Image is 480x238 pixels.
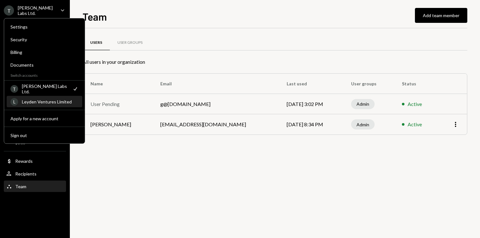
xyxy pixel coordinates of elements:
a: Documents [7,59,82,70]
th: Last used [279,74,344,94]
div: Settings [10,24,78,30]
div: All users in your organization [83,58,467,66]
div: Admin [351,99,375,109]
th: Email [153,74,279,94]
div: Recipients [15,171,37,176]
a: Billing [7,46,82,58]
div: User Pending [90,100,145,108]
a: Rewards [4,155,66,167]
div: L [10,98,18,106]
a: Recipients [4,168,66,179]
div: Security [10,37,78,42]
h1: Team [83,10,107,23]
div: T [4,5,14,16]
th: Status [394,74,438,94]
div: User Groups [117,40,143,45]
td: [DATE] 3:02 PM [279,94,344,114]
div: Billing [10,50,78,55]
div: T [10,85,18,93]
div: [PERSON_NAME] Labs Ltd. [22,83,68,94]
th: User groups [343,74,394,94]
div: Sign out [10,133,78,138]
div: Documents [10,62,78,68]
div: [PERSON_NAME] Labs Ltd. [18,5,55,16]
td: [EMAIL_ADDRESS][DOMAIN_NAME] [153,114,279,135]
div: Team [15,184,26,189]
a: Settings [7,21,82,32]
div: Leyden Ventures Limited [22,99,78,104]
div: Active [408,121,422,128]
a: Users [83,35,110,51]
a: LLeyden Ventures Limited [7,96,82,107]
a: User Groups [110,35,150,51]
div: Apply for a new account [10,116,78,121]
a: Security [7,34,82,45]
button: Sign out [7,130,82,141]
td: [PERSON_NAME] [83,114,153,135]
td: g@[DOMAIN_NAME] [153,94,279,114]
div: Active [408,100,422,108]
a: Team [4,181,66,192]
div: Rewards [15,158,33,164]
th: Name [83,74,153,94]
div: Users [90,40,102,45]
div: Switch accounts [4,72,85,78]
button: Apply for a new account [7,113,82,124]
div: Admin [351,119,375,129]
button: Add team member [415,8,467,23]
td: [DATE] 8:34 PM [279,114,344,135]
